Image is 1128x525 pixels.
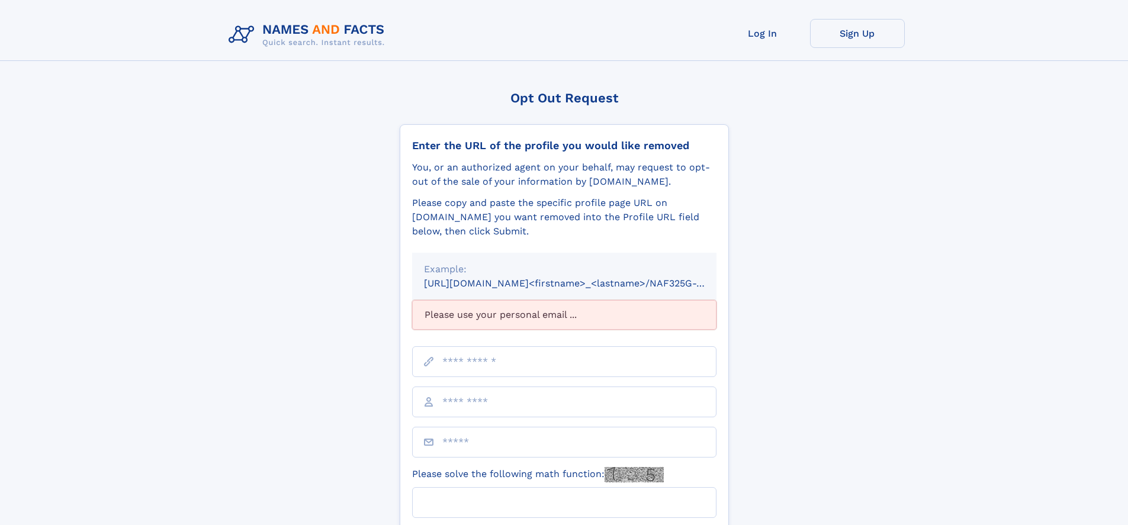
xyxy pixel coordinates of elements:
img: Logo Names and Facts [224,19,394,51]
div: Example: [424,262,705,276]
label: Please solve the following math function: [412,467,664,482]
small: [URL][DOMAIN_NAME]<firstname>_<lastname>/NAF325G-xxxxxxxx [424,278,739,289]
div: Enter the URL of the profile you would like removed [412,139,716,152]
a: Log In [715,19,810,48]
div: Please use your personal email ... [412,300,716,330]
div: Opt Out Request [400,91,729,105]
div: You, or an authorized agent on your behalf, may request to opt-out of the sale of your informatio... [412,160,716,189]
div: Please copy and paste the specific profile page URL on [DOMAIN_NAME] you want removed into the Pr... [412,196,716,239]
a: Sign Up [810,19,905,48]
